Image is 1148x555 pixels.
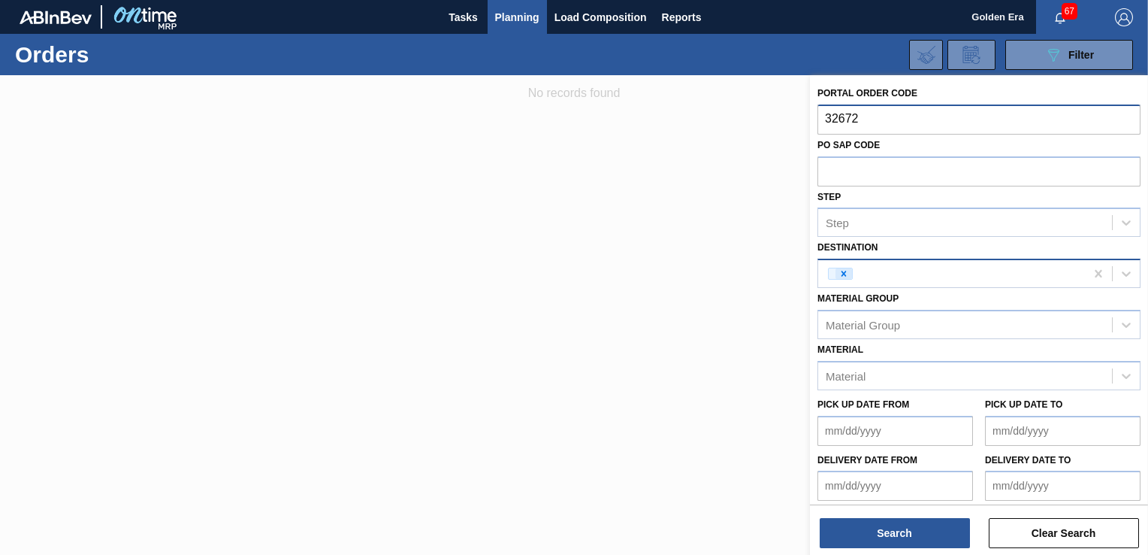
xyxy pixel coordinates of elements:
[817,88,917,99] label: Portal Order Code
[20,11,92,24] img: TNhmsLtSVTkK8tSr43FrP2fwEKptu5GPRR3wAAAABJRU5ErkJggg==
[1005,40,1133,70] button: Filter
[985,471,1140,501] input: mm/dd/yyyy
[817,455,917,466] label: Delivery Date from
[817,344,863,355] label: Material
[826,369,866,382] div: Material
[985,399,1062,410] label: Pick up Date to
[985,455,1071,466] label: Delivery Date to
[817,242,878,253] label: Destination
[662,8,702,26] span: Reports
[1036,7,1084,28] button: Notifications
[495,8,539,26] span: Planning
[817,140,880,150] label: PO SAP Code
[817,471,973,501] input: mm/dd/yyyy
[554,8,647,26] span: Load Composition
[985,416,1140,446] input: mm/dd/yyyy
[817,399,909,410] label: Pick up Date from
[947,40,995,70] div: Order Review Request
[447,8,480,26] span: Tasks
[909,40,943,70] div: Import Order Negotiation
[826,217,849,229] div: Step
[817,293,899,304] label: Material Group
[1068,49,1094,61] span: Filter
[1062,3,1077,20] span: 67
[817,192,841,202] label: Step
[826,318,900,331] div: Material Group
[1115,8,1133,26] img: Logout
[15,46,231,63] h1: Orders
[817,416,973,446] input: mm/dd/yyyy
